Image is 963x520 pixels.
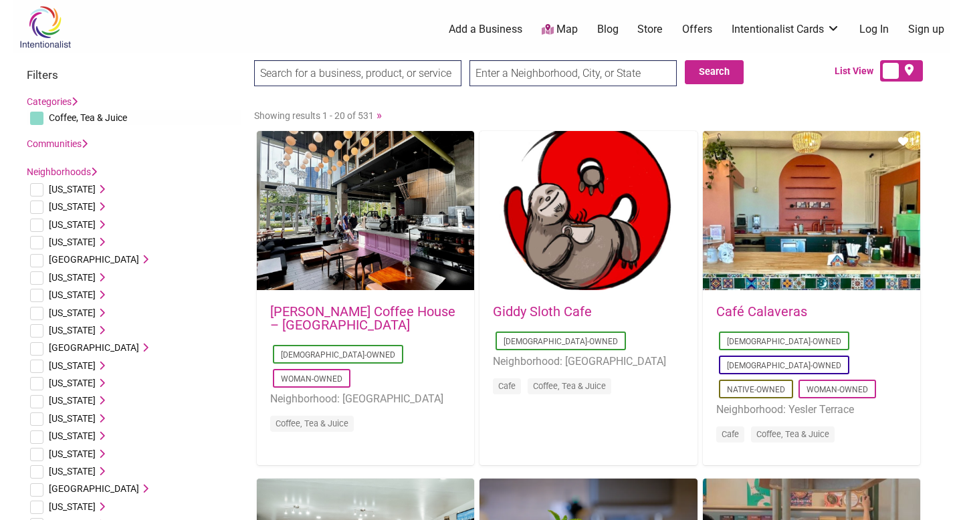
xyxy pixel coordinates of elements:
[533,381,606,391] a: Coffee, Tea & Juice
[859,22,889,37] a: Log In
[727,361,841,370] a: [DEMOGRAPHIC_DATA]-Owned
[469,60,677,86] input: Enter a Neighborhood, City, or State
[49,219,96,230] span: [US_STATE]
[722,429,739,439] a: Cafe
[49,254,139,265] span: [GEOGRAPHIC_DATA]
[254,110,374,121] span: Showing results 1 - 20 of 531
[13,5,77,49] img: Intentionalist
[49,466,96,477] span: [US_STATE]
[49,325,96,336] span: [US_STATE]
[276,418,348,428] a: Coffee, Tea & Juice
[49,201,96,212] span: [US_STATE]
[377,108,382,122] a: »
[49,272,96,283] span: [US_STATE]
[716,401,907,418] li: Neighborhood: Yesler Terrace
[835,64,880,78] span: List View
[49,184,96,194] span: [US_STATE]
[49,448,96,459] span: [US_STATE]
[542,22,578,37] a: Map
[49,289,96,300] span: [US_STATE]
[727,337,841,346] a: [DEMOGRAPHIC_DATA]-Owned
[732,22,840,37] a: Intentionalist Cards
[49,430,96,441] span: [US_STATE]
[49,112,127,123] span: Coffee, Tea & Juice
[27,68,241,82] h3: Filters
[727,385,785,394] a: Native-Owned
[281,374,342,384] a: Woman-Owned
[49,378,96,388] span: [US_STATE]
[637,22,663,37] a: Store
[27,96,78,107] a: Categories
[49,395,96,406] span: [US_STATE]
[49,342,139,353] span: [GEOGRAPHIC_DATA]
[49,501,96,512] span: [US_STATE]
[27,166,97,177] a: Neighborhoods
[270,390,461,408] li: Neighborhood: [GEOGRAPHIC_DATA]
[49,307,96,318] span: [US_STATE]
[254,60,461,86] input: Search for a business, product, or service
[27,138,88,149] a: Communities
[756,429,829,439] a: Coffee, Tea & Juice
[49,237,96,247] span: [US_STATE]
[49,413,96,424] span: [US_STATE]
[682,22,712,37] a: Offers
[597,22,619,37] a: Blog
[281,350,395,360] a: [DEMOGRAPHIC_DATA]-Owned
[908,22,944,37] a: Sign up
[493,353,683,370] li: Neighborhood: [GEOGRAPHIC_DATA]
[685,60,744,84] button: Search
[498,381,516,391] a: Cafe
[504,337,618,346] a: [DEMOGRAPHIC_DATA]-Owned
[49,360,96,371] span: [US_STATE]
[807,385,868,394] a: Woman-Owned
[493,303,592,319] a: Giddy Sloth Cafe
[716,303,807,319] a: Café Calaveras
[270,303,455,333] a: [PERSON_NAME] Coffee House – [GEOGRAPHIC_DATA]
[449,22,522,37] a: Add a Business
[49,483,139,494] span: [GEOGRAPHIC_DATA]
